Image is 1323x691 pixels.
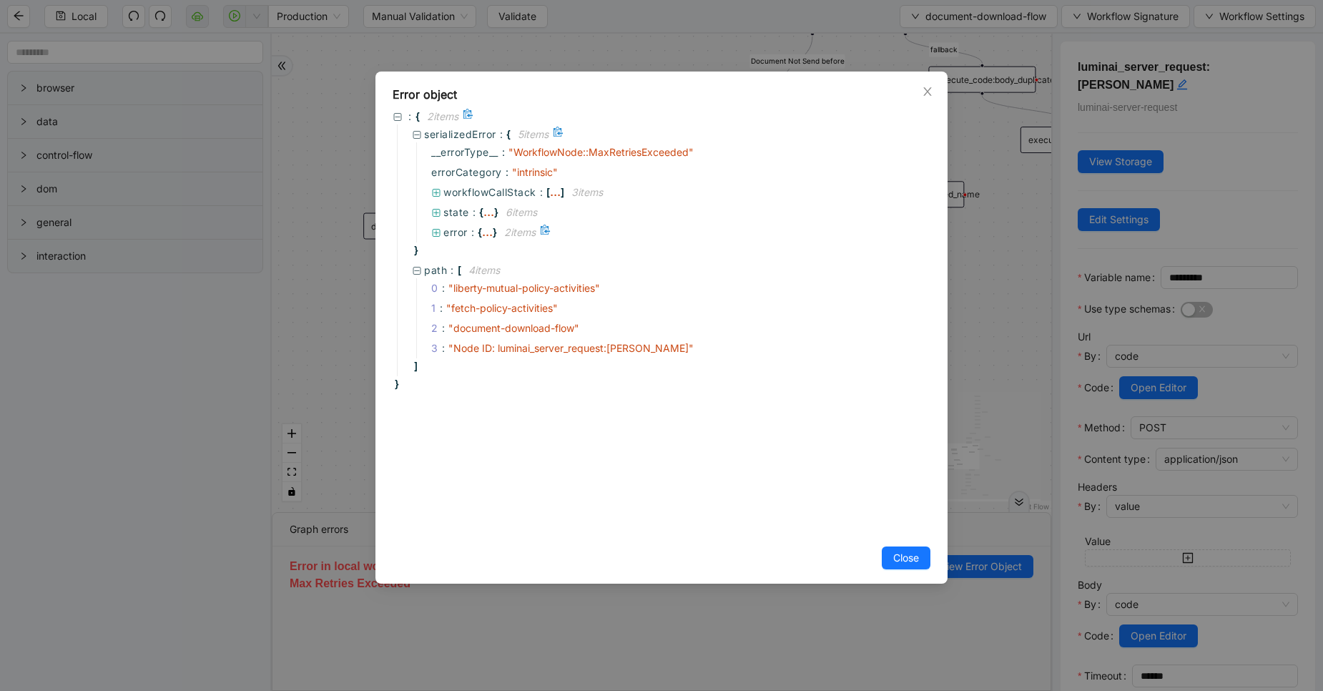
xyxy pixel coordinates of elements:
span: { [479,205,483,220]
span: : [408,109,412,124]
span: : [540,185,544,200]
span: close [922,86,933,97]
span: 0 [431,280,448,296]
span: " fetch-policy-activities " [446,302,558,314]
span: Copy to clipboard [540,225,553,240]
span: errorCategory [431,165,502,180]
span: " WorkflowNode::MaxRetriesExceeded " [508,146,694,158]
span: : [500,127,503,142]
span: Copy to clipboard [463,109,476,124]
span: Copy to clipboard [553,127,566,142]
span: [ [458,263,461,278]
div: Error object [393,86,930,103]
button: Close [920,84,935,99]
div: : [442,280,446,296]
div: : [442,320,446,336]
span: __errorType__ [431,144,498,160]
span: 3 item s [571,186,603,198]
span: workflowCallStack [443,186,536,198]
span: error [443,226,468,238]
span: : [451,263,454,278]
div: ... [550,188,561,195]
div: : [442,340,446,356]
span: 1 [431,300,446,316]
span: " Node ID: luminai_server_request:[PERSON_NAME] " [448,342,694,354]
span: { [506,127,511,142]
span: serializedError [424,128,496,140]
span: : [471,225,475,240]
span: ] [412,358,418,374]
div: ... [482,228,493,235]
span: [ [546,185,550,200]
span: : [473,205,476,220]
div: ... [483,208,494,215]
span: { [415,109,420,124]
span: ] [561,185,564,200]
span: } [493,225,497,240]
span: " intrinsic " [512,166,558,178]
span: 2 [431,320,448,336]
span: 6 item s [506,206,537,218]
span: } [412,242,418,258]
span: 3 [431,340,448,356]
span: : [506,165,508,180]
span: 4 item s [468,264,500,276]
span: 5 item s [518,128,549,140]
span: " document-download-flow " [448,322,579,334]
div: : [440,300,443,316]
span: } [494,205,498,220]
span: } [393,376,399,392]
span: path [424,264,447,276]
span: : [502,144,505,160]
span: 2 item s [504,226,536,238]
span: Close [893,550,919,566]
span: " liberty-mutual-policy-activities " [448,282,600,294]
span: { [478,225,482,240]
span: 2 item s [427,110,458,122]
span: state [443,206,469,218]
button: Close [882,547,930,569]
